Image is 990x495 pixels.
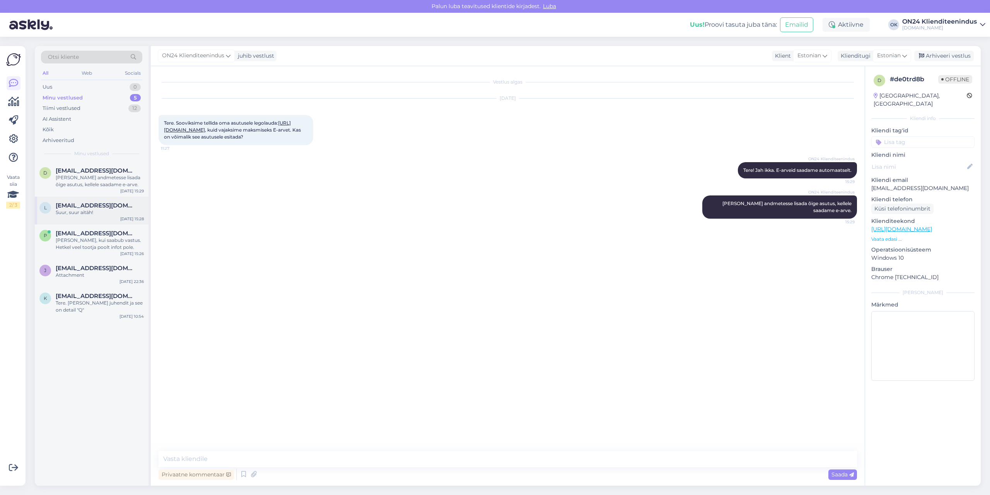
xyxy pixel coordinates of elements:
input: Lisa nimi [872,163,966,171]
div: Privaatne kommentaar [159,469,234,480]
div: [DATE] 10:54 [119,313,144,319]
span: Saada [831,471,854,478]
p: Kliendi tag'id [871,127,975,135]
span: ON24 Klienditeenindus [808,156,855,162]
p: Brauser [871,265,975,273]
div: [GEOGRAPHIC_DATA], [GEOGRAPHIC_DATA] [874,92,967,108]
span: k [44,295,47,301]
p: Kliendi nimi [871,151,975,159]
span: juljasmir@yandex.ru [56,265,136,272]
span: ON24 Klienditeenindus [808,189,855,195]
div: Vaata siia [6,174,20,209]
span: Estonian [877,51,901,60]
p: Chrome [TECHNICAL_ID] [871,273,975,281]
input: Lisa tag [871,136,975,148]
p: Kliendi email [871,176,975,184]
div: [DATE] 15:29 [120,188,144,194]
span: 15:29 [826,219,855,225]
img: Askly Logo [6,52,21,67]
div: Web [80,68,94,78]
div: [PERSON_NAME] andmetesse lisada õige asutus, kellele saadame e-arve. [56,174,144,188]
div: Aktiivne [823,18,870,32]
button: Emailid [780,17,813,32]
span: 11:27 [161,146,190,151]
div: [DATE] 15:28 [120,216,144,222]
span: d [877,77,881,83]
p: Klienditeekond [871,217,975,225]
div: Uus [43,83,52,91]
div: [DATE] 15:26 [120,251,144,257]
span: p [44,233,47,238]
div: Kõik [43,126,54,134]
div: Klient [772,52,791,60]
div: 12 [128,104,141,112]
span: Otsi kliente [48,53,79,61]
div: 0 [130,83,141,91]
div: Proovi tasuta juba täna: [690,20,777,29]
div: Tiimi vestlused [43,104,80,112]
div: All [41,68,50,78]
span: j [44,267,46,273]
div: Tere. [PERSON_NAME] juhendit ja see on detail "Q" [56,300,144,313]
div: # de0trd8b [890,75,938,84]
span: Tere. Sooviksime tellida oma asutusele legolauda: , kuid vajaksime maksmiseks E-arvet. Kas on või... [164,120,302,140]
div: OK [888,19,899,30]
div: Klienditugi [838,52,871,60]
a: ON24 Klienditeenindus[DOMAIN_NAME] [902,19,985,31]
div: Attachment [56,272,144,279]
span: Minu vestlused [74,150,109,157]
p: Vaata edasi ... [871,236,975,243]
p: Kliendi telefon [871,195,975,204]
div: Arhiveeritud [43,137,74,144]
div: AI Assistent [43,115,71,123]
div: ON24 Klienditeenindus [902,19,977,25]
div: [DATE] [159,95,857,102]
a: [URL][DOMAIN_NAME] [871,226,932,233]
span: Estonian [797,51,821,60]
span: [PERSON_NAME] andmetesse lisada õige asutus, kellele saadame e-arve. [722,200,853,213]
div: Kliendi info [871,115,975,122]
span: Offline [938,75,972,84]
div: Arhiveeri vestlus [914,51,974,61]
div: Suur, suur aitäh! [56,209,144,216]
span: direktor@lasteaedkelluke.ee [56,167,136,174]
div: Vestlus algas [159,79,857,86]
div: 2 / 3 [6,202,20,209]
div: [PERSON_NAME] [871,289,975,296]
span: piret.laurisson@gmail.com [56,230,136,237]
p: Märkmed [871,301,975,309]
div: [DOMAIN_NAME] [902,25,977,31]
b: Uus! [690,21,705,28]
div: Minu vestlused [43,94,83,102]
div: Socials [123,68,142,78]
p: Windows 10 [871,254,975,262]
p: Operatsioonisüsteem [871,246,975,254]
span: 15:29 [826,179,855,185]
div: juhib vestlust [235,52,274,60]
span: kiffu65@gmail.com [56,293,136,300]
div: [DATE] 22:36 [119,279,144,284]
div: 5 [130,94,141,102]
span: d [43,170,47,176]
span: leonald@leonald.com [56,202,136,209]
span: l [44,205,47,211]
div: Küsi telefoninumbrit [871,204,934,214]
span: ON24 Klienditeenindus [162,51,224,60]
span: Luba [541,3,558,10]
div: [PERSON_NAME], kui saabub vastus. Hetkel veel tootja poolt infot pole. [56,237,144,251]
span: Tere! Jah ikka. E-arveid saadame automaatselt. [743,167,852,173]
p: [EMAIL_ADDRESS][DOMAIN_NAME] [871,184,975,192]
